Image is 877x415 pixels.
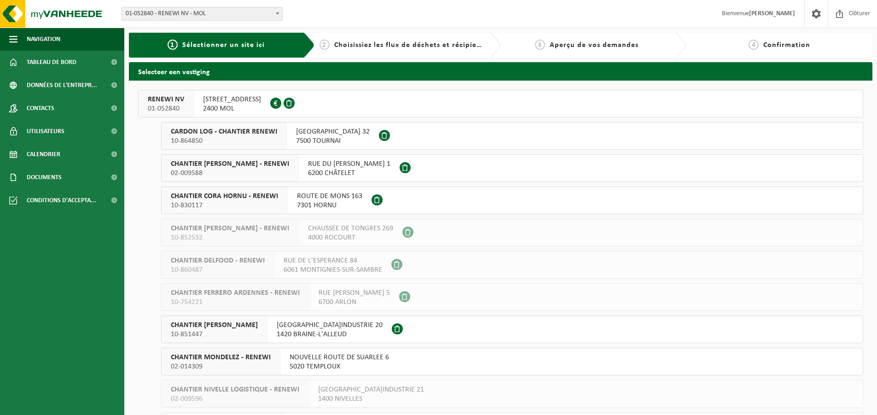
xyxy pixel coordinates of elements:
button: RENEWI NV 01-052840 [STREET_ADDRESS]2400 MOL [138,90,863,117]
span: Confirmation [763,41,810,49]
button: CARDON LOG - CHANTIER RENEWI 10-864850 [GEOGRAPHIC_DATA] 327500 TOURNAI [161,122,863,150]
span: CARDON LOG - CHANTIER RENEWI [171,127,277,136]
span: Données de l'entrepr... [27,74,97,97]
span: 2 [319,40,330,50]
span: [GEOGRAPHIC_DATA]INDUSTRIE 20 [277,321,383,330]
span: 1 [168,40,178,50]
span: 7301 HORNU [297,201,362,210]
span: 10-851447 [171,330,258,339]
span: 1400 NIVELLES [318,394,424,403]
span: Sélectionner un site ici [182,41,265,49]
span: CHAUSSEE DE TONGRES 269 [308,224,393,233]
span: 4 [749,40,759,50]
span: Tableau de bord [27,51,76,74]
span: 02-009596 [171,394,299,403]
span: Calendrier [27,143,60,166]
strong: [PERSON_NAME] [749,10,795,17]
span: RENEWI NV [148,95,184,104]
span: Navigation [27,28,60,51]
span: 4000 ROCOURT [308,233,393,242]
span: 01-052840 - RENEWI NV - MOL [122,7,282,20]
span: 10-830117 [171,201,278,210]
span: 02-014309 [171,362,271,371]
span: Documents [27,166,62,189]
span: CHANTIER NIVELLE LOGISTIQUE - RENEWI [171,385,299,394]
span: RUE [PERSON_NAME] 5 [319,288,390,298]
span: Conditions d'accepta... [27,189,96,212]
span: CHANTIER DELFOOD - RENEWI [171,256,265,265]
span: RUE DE L'ESPERANCE 84 [284,256,382,265]
button: CHANTIER [PERSON_NAME] - RENEWI 02-009588 RUE DU [PERSON_NAME] 16200 CHÂTELET [161,154,863,182]
span: Aperçu de vos demandes [550,41,639,49]
h2: Selecteer een vestiging [129,62,872,80]
span: CHANTIER CORA HORNU - RENEWI [171,192,278,201]
button: CHANTIER [PERSON_NAME] 10-851447 [GEOGRAPHIC_DATA]INDUSTRIE 201420 BRAINE-L'ALLEUD [161,316,863,343]
span: 1420 BRAINE-L'ALLEUD [277,330,383,339]
span: 10-852532 [171,233,289,242]
span: 2400 MOL [203,104,261,113]
span: Contacts [27,97,54,120]
span: 01-052840 - RENEWI NV - MOL [122,7,283,21]
span: NOUVELLE ROUTE DE SUARLEE 6 [290,353,389,362]
span: 6061 MONTIGNIES-SUR-SAMBRE [284,265,382,275]
span: 10-860487 [171,265,265,275]
span: 3 [535,40,545,50]
span: [GEOGRAPHIC_DATA] 32 [296,127,370,136]
span: CHANTIER [PERSON_NAME] - RENEWI [171,224,289,233]
span: [STREET_ADDRESS] [203,95,261,104]
span: CHANTIER MONDELEZ - RENEWI [171,353,271,362]
span: CHANTIER [PERSON_NAME] - RENEWI [171,159,289,169]
button: CHANTIER CORA HORNU - RENEWI 10-830117 ROUTE DE MONS 1637301 HORNU [161,187,863,214]
span: Choisissiez les flux de déchets et récipients [334,41,488,49]
span: CHANTIER FERRERO ARDENNES - RENEWI [171,288,300,298]
span: CHANTIER [PERSON_NAME] [171,321,258,330]
span: 6700 ARLON [319,298,390,307]
button: CHANTIER MONDELEZ - RENEWI 02-014309 NOUVELLE ROUTE DE SUARLEE 65020 TEMPLOUX [161,348,863,375]
span: ROUTE DE MONS 163 [297,192,362,201]
span: 02-009588 [171,169,289,178]
span: 6200 CHÂTELET [308,169,390,178]
span: 10-864850 [171,136,277,146]
span: 01-052840 [148,104,184,113]
span: 5020 TEMPLOUX [290,362,389,371]
span: 10-754221 [171,298,300,307]
span: 7500 TOURNAI [296,136,370,146]
span: Utilisateurs [27,120,64,143]
span: [GEOGRAPHIC_DATA]INDUSTRIE 21 [318,385,424,394]
span: RUE DU [PERSON_NAME] 1 [308,159,390,169]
